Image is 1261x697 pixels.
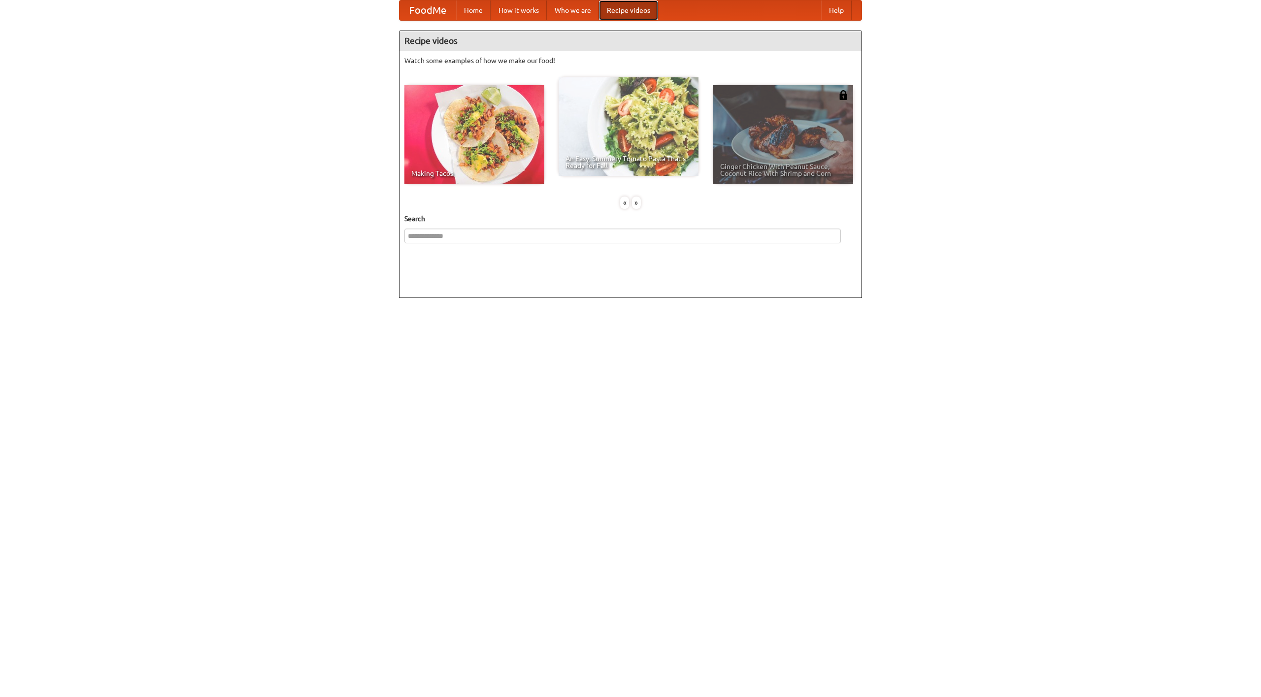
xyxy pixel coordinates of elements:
a: Who we are [547,0,599,20]
span: An Easy, Summery Tomato Pasta That's Ready for Fall [565,155,692,169]
img: 483408.png [838,90,848,100]
span: Making Tacos [411,170,537,177]
a: Making Tacos [404,85,544,184]
a: Home [456,0,491,20]
a: Help [821,0,852,20]
a: Recipe videos [599,0,658,20]
a: An Easy, Summery Tomato Pasta That's Ready for Fall [559,77,698,176]
p: Watch some examples of how we make our food! [404,56,857,66]
a: How it works [491,0,547,20]
h4: Recipe videos [399,31,862,51]
div: « [620,197,629,209]
h5: Search [404,214,857,224]
div: » [632,197,641,209]
a: FoodMe [399,0,456,20]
